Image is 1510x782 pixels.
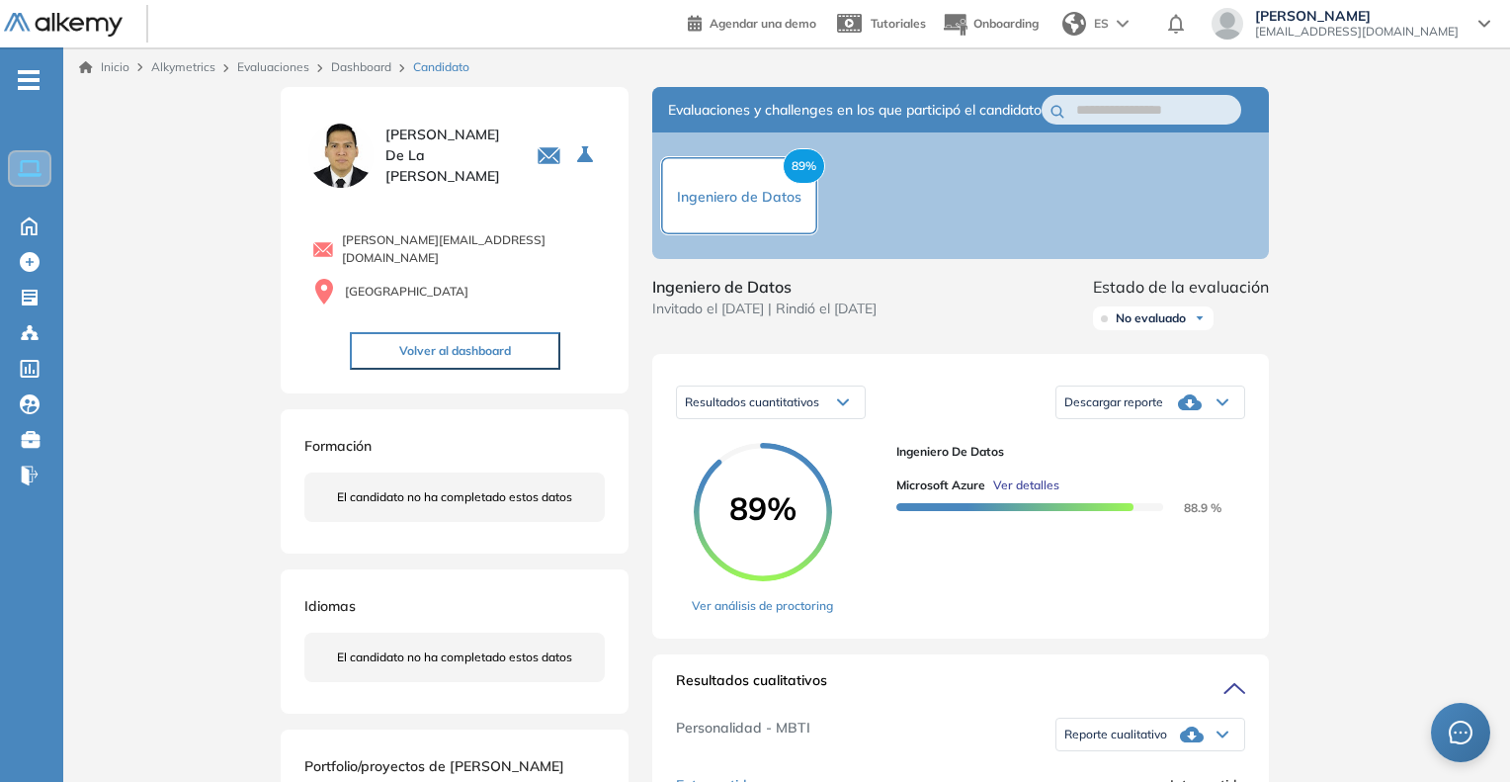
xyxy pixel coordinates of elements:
[79,58,129,76] a: Inicio
[783,148,825,184] span: 89%
[151,59,215,74] span: Alkymetrics
[337,488,572,506] span: El candidato no ha completado estos datos
[345,283,468,301] span: [GEOGRAPHIC_DATA]
[685,394,819,409] span: Resultados cuantitativos
[1093,275,1269,299] span: Estado de la evaluación
[1116,310,1186,326] span: No evaluado
[1117,20,1129,28] img: arrow
[304,437,372,455] span: Formación
[569,137,605,173] button: Seleccione la evaluación activa
[1062,12,1086,36] img: world
[413,58,469,76] span: Candidato
[237,59,309,74] a: Evaluaciones
[676,670,827,702] span: Resultados cualitativos
[1255,24,1459,40] span: [EMAIL_ADDRESS][DOMAIN_NAME]
[668,100,1042,121] span: Evaluaciones y challenges en los que participó el candidato
[677,188,801,206] span: Ingeniero de Datos
[871,16,926,31] span: Tutoriales
[1255,8,1459,24] span: [PERSON_NAME]
[1094,15,1109,33] span: ES
[1194,312,1206,324] img: Ícono de flecha
[652,299,877,319] span: Invitado el [DATE] | Rindió el [DATE]
[896,443,1229,461] span: Ingeniero de Datos
[1064,727,1167,742] span: Reporte cualitativo
[1160,500,1221,515] span: 88.9 %
[676,718,810,751] span: Personalidad - MBTI
[973,16,1039,31] span: Onboarding
[304,757,564,775] span: Portfolio/proyectos de [PERSON_NAME]
[304,597,356,615] span: Idiomas
[985,477,1059,494] button: Ver detalles
[710,16,816,31] span: Agendar una demo
[652,275,877,299] span: Ingeniero de Datos
[688,10,816,34] a: Agendar una demo
[342,231,605,267] span: [PERSON_NAME][EMAIL_ADDRESS][DOMAIN_NAME]
[385,125,513,187] span: [PERSON_NAME] De La [PERSON_NAME]
[331,59,391,74] a: Dashboard
[692,597,833,615] a: Ver análisis de proctoring
[18,78,40,82] i: -
[896,477,985,494] span: Microsoft Azure
[304,119,377,192] img: PROFILE_MENU_LOGO_USER
[350,332,560,370] button: Volver al dashboard
[1449,721,1472,744] span: message
[694,492,832,524] span: 89%
[1064,394,1163,410] span: Descargar reporte
[4,13,123,38] img: Logo
[993,477,1059,494] span: Ver detalles
[942,3,1039,45] button: Onboarding
[337,649,572,666] span: El candidato no ha completado estos datos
